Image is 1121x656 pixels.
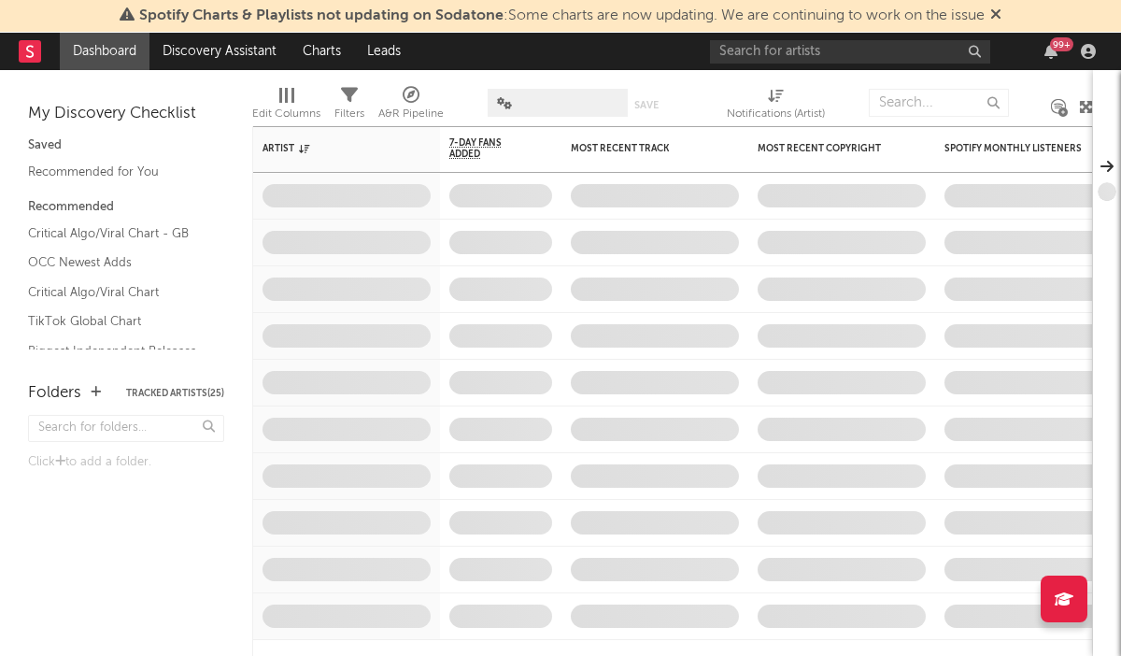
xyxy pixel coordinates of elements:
[28,382,81,405] div: Folders
[149,33,290,70] a: Discovery Assistant
[28,252,206,273] a: OCC Newest Adds
[28,135,224,157] div: Saved
[28,451,224,474] div: Click to add a folder.
[334,79,364,134] div: Filters
[126,389,224,398] button: Tracked Artists(25)
[28,196,224,219] div: Recommended
[28,162,206,182] a: Recommended for You
[449,137,524,160] span: 7-Day Fans Added
[727,103,825,125] div: Notifications (Artist)
[28,103,224,125] div: My Discovery Checklist
[28,341,206,379] a: Biggest Independent Releases This Week
[334,103,364,125] div: Filters
[571,143,711,154] div: Most Recent Track
[139,8,504,23] span: Spotify Charts & Playlists not updating on Sodatone
[28,223,206,244] a: Critical Algo/Viral Chart - GB
[758,143,898,154] div: Most Recent Copyright
[990,8,1001,23] span: Dismiss
[634,100,659,110] button: Save
[28,415,224,442] input: Search for folders...
[28,311,206,332] a: TikTok Global Chart
[60,33,149,70] a: Dashboard
[727,79,825,134] div: Notifications (Artist)
[28,282,206,303] a: Critical Algo/Viral Chart
[1044,44,1057,59] button: 99+
[263,143,403,154] div: Artist
[252,103,320,125] div: Edit Columns
[290,33,354,70] a: Charts
[354,33,414,70] a: Leads
[1050,37,1073,51] div: 99 +
[139,8,985,23] span: : Some charts are now updating. We are continuing to work on the issue
[252,79,320,134] div: Edit Columns
[378,79,444,134] div: A&R Pipeline
[944,143,1085,154] div: Spotify Monthly Listeners
[869,89,1009,117] input: Search...
[378,103,444,125] div: A&R Pipeline
[710,40,990,64] input: Search for artists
